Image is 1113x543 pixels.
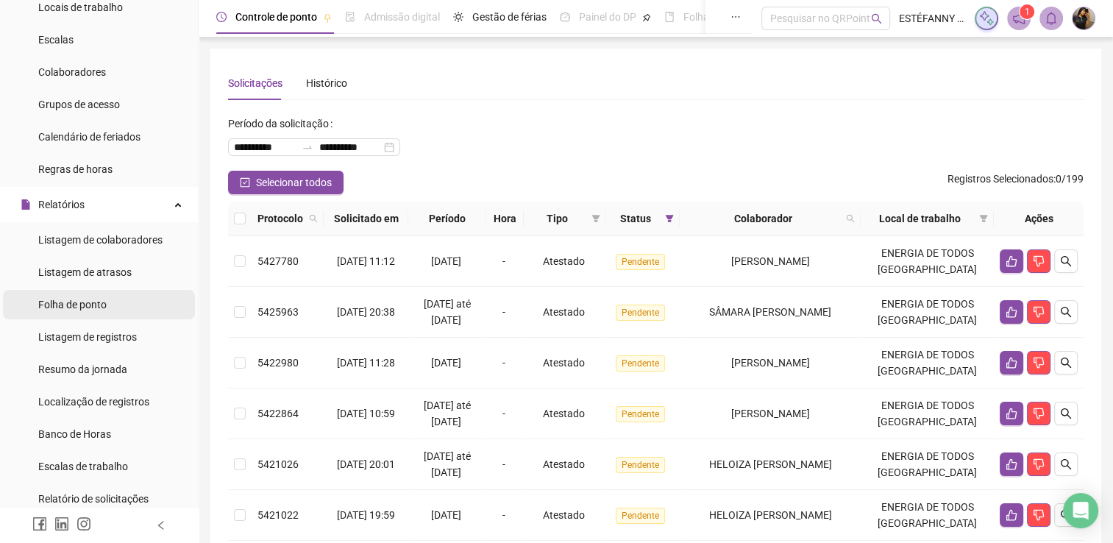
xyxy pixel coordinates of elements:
span: HELOIZA [PERSON_NAME] [709,458,832,470]
label: Período da solicitação [228,112,338,135]
span: search [1060,357,1072,369]
span: Local de trabalho [867,210,973,227]
span: Atestado [543,509,585,521]
span: Painel do DP [579,11,636,23]
span: Banco de Horas [38,428,111,440]
span: search [1060,509,1072,521]
span: dislike [1033,458,1045,470]
span: file-done [345,12,355,22]
span: Atestado [543,408,585,419]
span: linkedin [54,517,69,531]
span: Localização de registros [38,396,149,408]
span: filter [979,214,988,223]
span: Pendente [616,355,665,372]
span: Pendente [616,508,665,524]
button: Selecionar todos [228,171,344,194]
span: like [1006,306,1017,318]
span: Listagem de colaboradores [38,234,163,246]
span: [DATE] 10:59 [337,408,395,419]
span: swap-right [302,141,313,153]
span: [DATE] 11:12 [337,255,395,267]
td: ENERGIA DE TODOS [GEOGRAPHIC_DATA] [861,287,994,338]
th: Hora [486,202,524,236]
span: : 0 / 199 [947,171,1084,194]
span: like [1006,357,1017,369]
div: Ações [1000,210,1078,227]
span: left [156,520,166,530]
span: - [502,458,505,470]
span: Colaboradores [38,66,106,78]
span: [DATE] [431,509,461,521]
span: [DATE] 20:38 [337,306,395,318]
span: Atestado [543,255,585,267]
span: dislike [1033,408,1045,419]
span: search [1060,458,1072,470]
span: Folha de pagamento [683,11,778,23]
span: Controle de ponto [235,11,317,23]
span: bell [1045,12,1058,25]
span: Pendente [616,457,665,473]
span: search [309,214,318,223]
span: Atestado [543,357,585,369]
span: dislike [1033,255,1045,267]
span: SÂMARA [PERSON_NAME] [709,306,831,318]
span: [PERSON_NAME] [731,255,810,267]
span: Protocolo [257,210,303,227]
span: dashboard [560,12,570,22]
span: Gestão de férias [472,11,547,23]
span: 5422980 [257,357,299,369]
span: Calendário de feriados [38,131,141,143]
span: [DATE] 19:59 [337,509,395,521]
span: to [302,141,313,153]
div: Open Intercom Messenger [1063,493,1098,528]
span: check-square [240,177,250,188]
span: Tipo [530,210,586,227]
th: Solicitado em [324,202,408,236]
span: [DATE] [431,255,461,267]
span: dislike [1033,357,1045,369]
span: search [871,13,882,24]
span: dislike [1033,306,1045,318]
span: [DATE] 20:01 [337,458,395,470]
img: 56409 [1073,7,1095,29]
span: like [1006,255,1017,267]
span: book [664,12,675,22]
td: ENERGIA DE TODOS [GEOGRAPHIC_DATA] [861,490,994,541]
span: Relatórios [38,199,85,210]
span: 5422864 [257,408,299,419]
sup: 1 [1020,4,1034,19]
span: notification [1012,12,1025,25]
td: ENERGIA DE TODOS [GEOGRAPHIC_DATA] [861,338,994,388]
span: filter [665,214,674,223]
span: like [1006,458,1017,470]
span: Listagem de registros [38,331,137,343]
span: Locais de trabalho [38,1,123,13]
img: sparkle-icon.fc2bf0ac1784a2077858766a79e2daf3.svg [978,10,995,26]
span: clock-circle [216,12,227,22]
span: Status [612,210,659,227]
span: search [306,207,321,230]
span: 5427780 [257,255,299,267]
span: Listagem de atrasos [38,266,132,278]
span: - [502,408,505,419]
span: search [846,214,855,223]
span: [PERSON_NAME] [731,408,810,419]
span: [DATE] até [DATE] [424,298,471,326]
div: Solicitações [228,75,282,91]
span: Atestado [543,458,585,470]
span: [DATE] [431,357,461,369]
span: facebook [32,517,47,531]
span: search [1060,306,1072,318]
span: pushpin [642,13,651,22]
span: like [1006,408,1017,419]
span: dislike [1033,509,1045,521]
span: instagram [77,517,91,531]
span: [DATE] 11:28 [337,357,395,369]
span: Atestado [543,306,585,318]
span: Pendente [616,406,665,422]
span: filter [588,207,603,230]
span: Escalas [38,34,74,46]
span: [PERSON_NAME] [731,357,810,369]
span: Folha de ponto [38,299,107,310]
span: [DATE] até [DATE] [424,400,471,427]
